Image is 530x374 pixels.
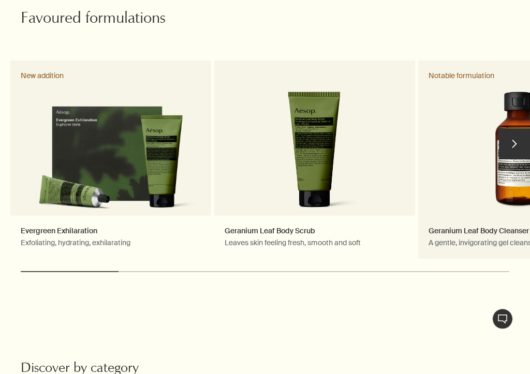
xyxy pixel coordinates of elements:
[499,129,530,160] button: next slide
[10,61,211,259] a: Evergreen ExhilarationExfoliating, hydrating, exhilaratingGeranium Leaf Body Scrub and Geranium L...
[21,10,265,31] h2: Favoured formulations
[214,61,415,259] a: Geranium Leaf Body ScrubLeaves skin feeling fresh, smooth and softGeranium Leaf Body Scrub in gre...
[492,309,513,330] button: Live Assistance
